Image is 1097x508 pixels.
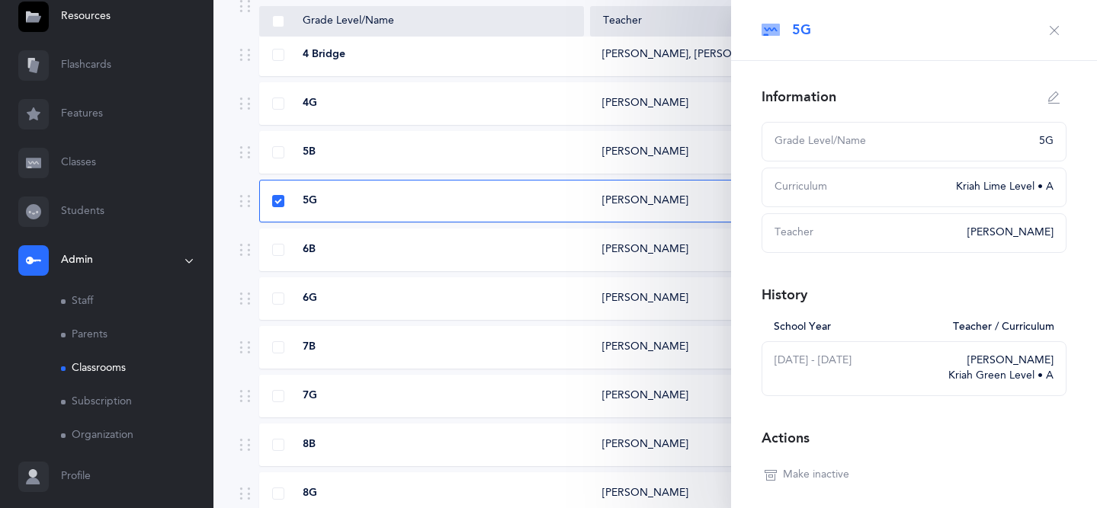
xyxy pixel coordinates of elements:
[303,145,316,160] span: 5B
[775,225,958,241] div: Teacher
[762,463,852,487] button: Make inactive
[272,14,571,29] div: Grade Level/Name
[303,388,317,404] span: 7G
[774,320,944,335] div: School Year
[602,291,688,306] div: [PERSON_NAME]
[602,340,688,355] div: [PERSON_NAME]
[602,242,688,257] div: [PERSON_NAME]
[792,21,811,40] span: 5G
[602,145,688,160] div: [PERSON_NAME]
[762,429,810,448] div: Actions
[303,437,316,452] span: 8B
[762,88,836,107] div: Information
[602,96,688,111] div: [PERSON_NAME]
[944,320,1054,335] div: Teacher / Curriculum
[303,193,317,209] span: 5G
[602,486,688,501] div: [PERSON_NAME]
[303,47,345,62] span: 4 Bridge
[762,286,807,305] div: History
[603,14,772,29] div: Teacher
[602,193,688,209] div: [PERSON_NAME]
[61,385,213,419] a: Subscription
[303,96,317,111] span: 4G
[61,318,213,352] a: Parents
[948,353,1054,369] div: [PERSON_NAME]
[602,47,773,62] div: [PERSON_NAME], [PERSON_NAME]
[948,369,1054,384] div: Kriah Green Level • A
[61,419,213,452] a: Organization
[1030,134,1054,149] div: 5G
[967,225,1054,241] div: [PERSON_NAME]
[602,437,688,452] div: [PERSON_NAME]
[303,242,316,257] span: 6B
[775,353,939,384] div: [DATE] - [DATE]
[783,468,849,483] span: Make inactive
[775,134,1030,149] div: Grade Level/Name
[775,180,947,195] div: Curriculum
[61,352,213,385] a: Classrooms
[303,291,317,306] span: 6G
[303,340,316,355] span: 7B
[602,388,688,404] div: [PERSON_NAME]
[947,180,1054,195] div: Kriah Lime Level • A
[61,285,213,318] a: Staff
[303,486,317,501] span: 8G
